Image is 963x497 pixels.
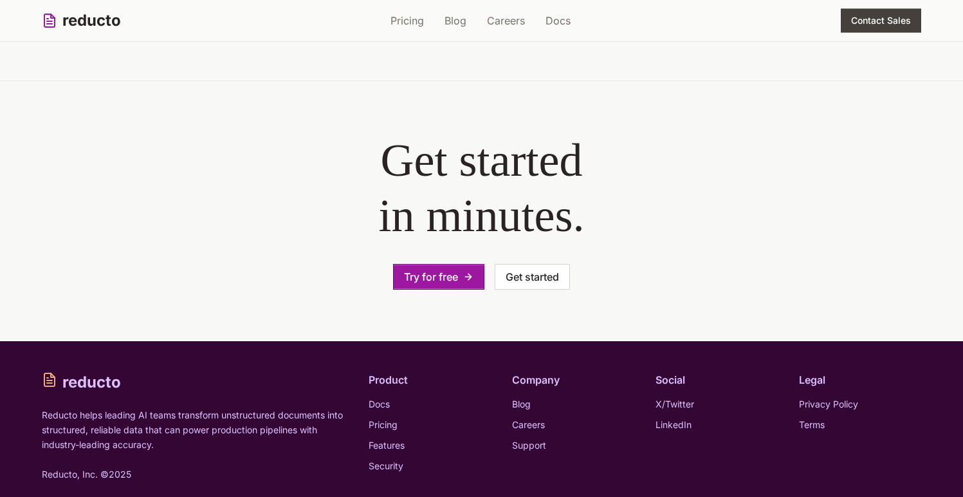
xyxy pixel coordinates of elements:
[393,264,484,290] button: Try for free
[194,133,770,244] h2: Get started in minutes.
[799,372,922,388] h4: Legal
[390,13,424,28] a: Pricing
[512,372,635,388] h4: Company
[42,408,349,452] p: Reducto helps leading AI teams transform unstructured documents into structured, reliable data th...
[42,468,349,481] p: Reducto, Inc. © 2025
[495,264,570,290] button: Get started
[799,399,858,409] a: Privacy Policy
[840,8,922,33] button: Contact Sales
[656,399,694,409] a: X/Twitter
[546,13,571,28] a: Docs
[369,440,405,451] a: Features
[512,399,531,409] a: Blog
[369,372,491,388] h4: Product
[369,419,398,430] a: Pricing
[487,13,525,28] a: Careers
[369,399,390,409] a: Docs
[512,419,545,430] a: Careers
[42,372,349,393] div: reducto
[42,10,121,31] a: reducto
[656,372,778,388] h4: Social
[656,419,692,430] a: LinkedIn
[512,440,546,451] a: Support
[369,460,403,471] a: Security
[799,419,825,430] a: Terms
[445,13,466,28] a: Blog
